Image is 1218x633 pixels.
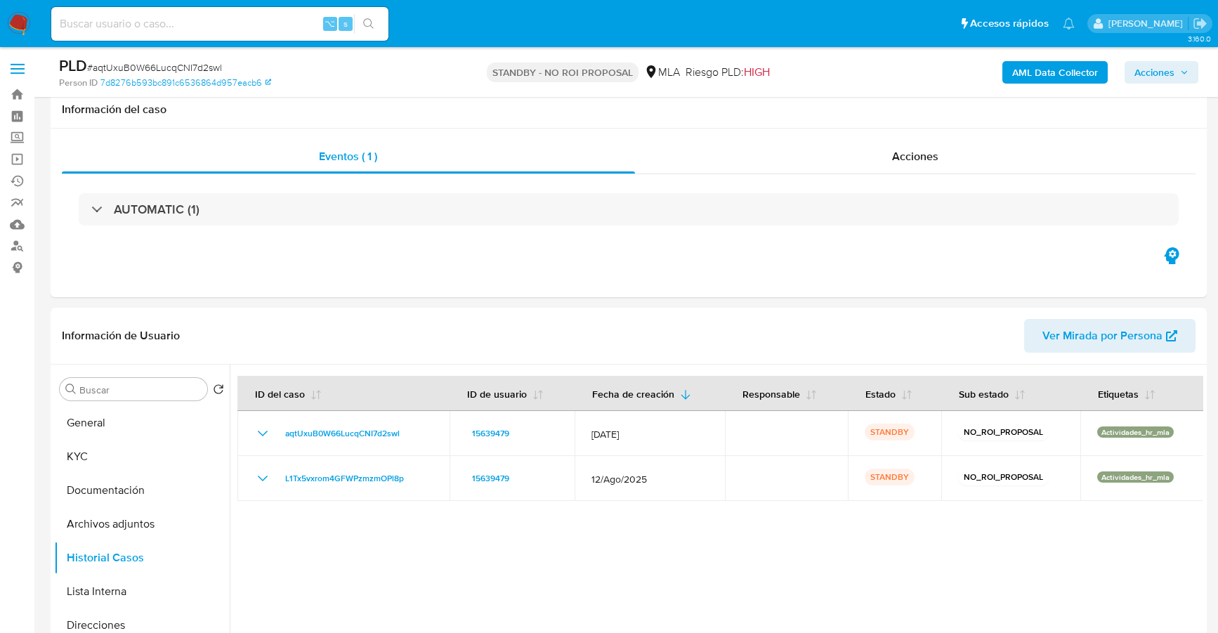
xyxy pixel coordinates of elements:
h3: AUTOMATIC (1) [114,202,199,217]
input: Buscar usuario o caso... [51,15,388,33]
span: # aqtUxuB0W66LucqCNI7d2swl [87,60,222,74]
b: Person ID [59,77,98,89]
span: Acciones [892,148,938,164]
p: stefania.bordes@mercadolibre.com [1108,17,1188,30]
button: Buscar [65,384,77,395]
button: Documentación [54,474,230,507]
button: General [54,406,230,440]
a: Salir [1193,16,1207,31]
b: PLD [59,54,87,77]
div: MLA [644,65,680,80]
button: AML Data Collector [1002,61,1108,84]
span: Acciones [1134,61,1174,84]
button: Historial Casos [54,541,230,575]
h1: Información de Usuario [62,329,180,343]
span: Eventos ( 1 ) [319,148,377,164]
span: HIGH [744,64,770,80]
input: Buscar [79,384,202,396]
b: AML Data Collector [1012,61,1098,84]
span: ⌥ [325,17,335,30]
button: KYC [54,440,230,474]
button: search-icon [354,14,383,34]
button: Lista Interna [54,575,230,608]
a: Notificaciones [1063,18,1075,30]
div: AUTOMATIC (1) [79,193,1179,226]
button: Ver Mirada por Persona [1024,319,1196,353]
h1: Información del caso [62,103,1196,117]
span: Ver Mirada por Persona [1042,319,1163,353]
span: Riesgo PLD: [686,65,770,80]
button: Archivos adjuntos [54,507,230,541]
button: Volver al orden por defecto [213,384,224,399]
p: STANDBY - NO ROI PROPOSAL [487,63,639,82]
span: s [343,17,348,30]
a: 7d8276b593bc891c6536864d957eacb6 [100,77,271,89]
button: Acciones [1125,61,1198,84]
span: Accesos rápidos [970,16,1049,31]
